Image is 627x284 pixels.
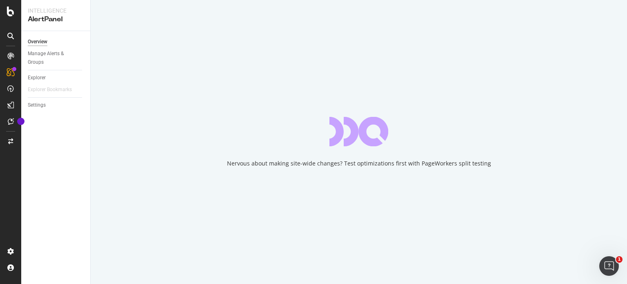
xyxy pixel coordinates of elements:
[599,256,619,276] iframe: Intercom live chat
[28,101,84,110] a: Settings
[329,117,388,146] div: animation
[28,85,72,94] div: Explorer Bookmarks
[28,49,77,67] div: Manage Alerts & Groups
[28,7,84,15] div: Intelligence
[28,74,84,82] a: Explorer
[28,85,80,94] a: Explorer Bookmarks
[28,74,46,82] div: Explorer
[28,49,84,67] a: Manage Alerts & Groups
[17,118,24,125] div: Tooltip anchor
[616,256,623,263] span: 1
[28,38,47,46] div: Overview
[28,101,46,110] div: Settings
[28,15,84,24] div: AlertPanel
[227,159,491,168] div: Nervous about making site-wide changes? Test optimizations first with PageWorkers split testing
[28,38,84,46] a: Overview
